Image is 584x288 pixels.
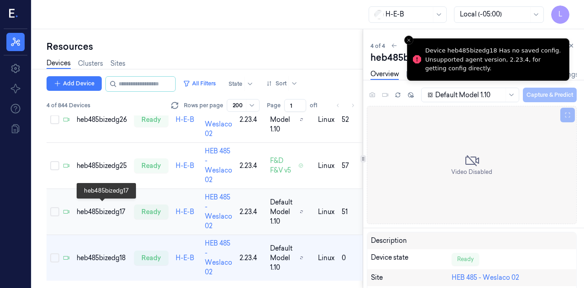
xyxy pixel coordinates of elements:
[270,198,296,226] span: Default Model 1.10
[342,161,368,171] div: 57
[452,253,479,266] div: Ready
[78,59,103,68] a: Clusters
[176,162,194,170] a: H-E-B
[110,59,125,68] a: Sites
[371,273,452,283] div: Site
[342,207,368,217] div: 51
[47,58,71,69] a: Devices
[342,253,368,263] div: 0
[77,253,127,263] div: heb485bizedg18
[318,253,334,263] p: linux
[205,193,232,230] a: HEB 485 - Weslaco 02
[267,101,281,110] span: Page
[134,112,168,127] div: ready
[406,70,443,79] a: Diagnostics
[50,207,59,216] button: Select row
[47,76,102,91] button: Add Device
[240,207,263,217] div: 2.23.4
[179,76,219,91] button: All Filters
[176,254,194,262] a: H-E-B
[134,204,168,219] div: ready
[310,101,324,110] span: of 1
[47,40,363,53] div: Resources
[318,115,334,125] p: linux
[50,161,59,170] button: Select row
[240,161,263,171] div: 2.23.4
[47,101,90,110] span: 4 of 844 Devices
[50,115,59,124] button: Select row
[77,115,127,125] div: heb485bizedg26
[371,236,452,246] div: Description
[176,208,194,216] a: H-E-B
[77,161,127,171] div: heb485bizedg25
[205,147,232,184] a: HEB 485 - Weslaco 02
[270,244,296,272] span: Default Model 1.10
[184,101,223,110] p: Rows per page
[404,36,413,45] button: Close toast
[77,207,127,217] div: heb485bizedg17
[240,115,263,125] div: 2.23.4
[240,253,263,263] div: 2.23.4
[551,5,569,24] button: L
[451,168,492,176] span: Video Disabled
[270,156,295,175] span: F&D F&V v5
[425,46,562,73] div: Device heb485bizedg18 Has no saved config. Unsupported agent version, 2.23.4, for getting config ...
[370,69,399,80] a: Overview
[332,99,359,112] nav: pagination
[318,207,334,217] p: linux
[371,253,452,266] div: Device state
[452,273,519,282] a: HEB 485 - Weslaco 02
[176,115,194,124] a: H-E-B
[342,115,368,125] div: 52
[205,239,232,276] a: HEB 485 - Weslaco 02
[134,251,168,265] div: ready
[134,158,168,173] div: ready
[270,105,296,134] span: Default Model 1.10
[318,161,334,171] p: linux
[370,51,577,64] div: heb485bizedg18
[370,42,385,50] span: 4 of 4
[50,253,59,262] button: Select row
